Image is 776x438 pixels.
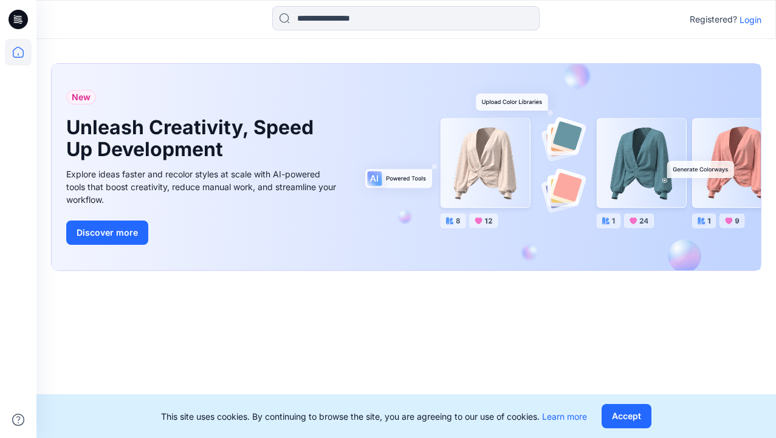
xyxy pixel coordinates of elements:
h1: Unleash Creativity, Speed Up Development [66,117,321,160]
p: This site uses cookies. By continuing to browse the site, you are agreeing to our use of cookies. [161,410,587,423]
button: Discover more [66,221,148,245]
p: Login [740,13,761,26]
div: Explore ideas faster and recolor styles at scale with AI-powered tools that boost creativity, red... [66,168,340,206]
p: Registered? [690,12,737,27]
button: Accept [602,404,651,428]
a: Discover more [66,221,340,245]
a: Learn more [542,411,587,422]
span: New [72,90,91,104]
